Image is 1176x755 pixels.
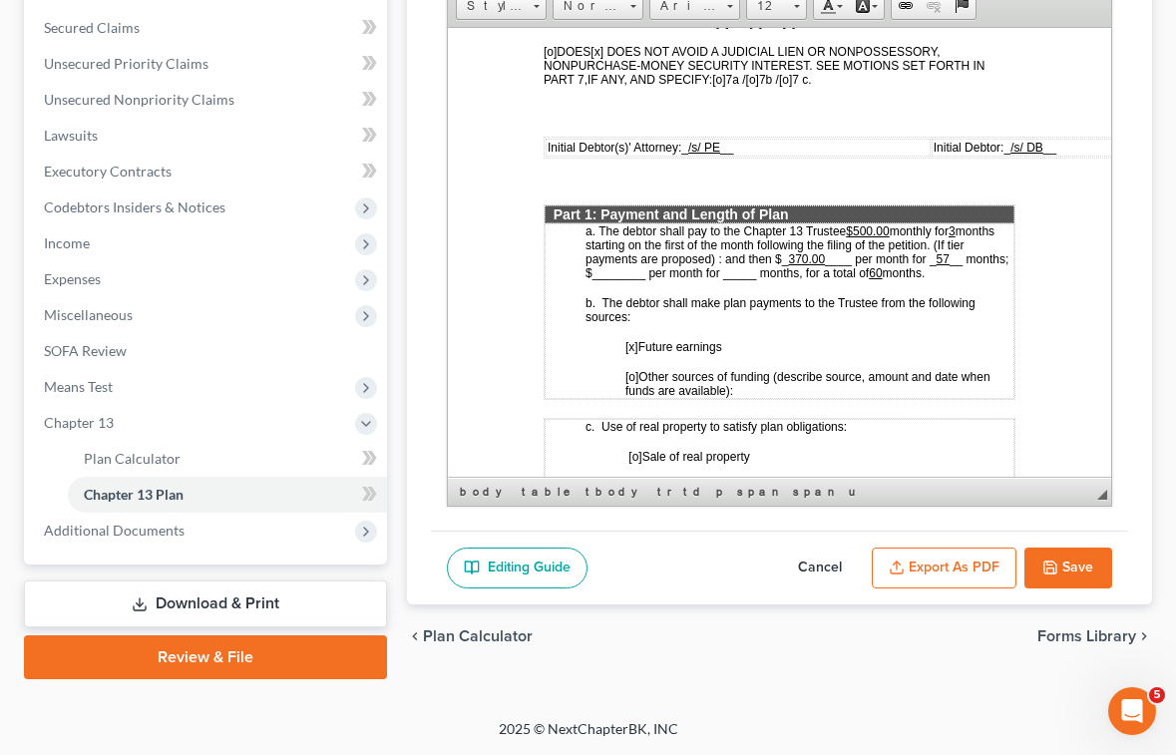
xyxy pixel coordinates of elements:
[407,628,423,644] i: chevron_left
[456,482,516,502] a: body element
[44,163,172,180] span: Executory Contracts
[44,234,90,251] span: Income
[84,486,184,503] span: Chapter 13 Plan
[178,342,191,356] span: [o]
[138,268,528,296] span: b. The debtor shall make plan payments to the Trustee from the following sources:
[435,238,478,252] span: months.
[178,342,543,370] span: Other sources of funding (describe source, amount and date when funds are available):
[44,342,127,359] span: SOFA Review
[44,378,113,395] span: Means Test
[28,333,387,369] a: SOFA Review
[178,312,191,326] span: [x]
[447,548,588,589] a: Editing Guide
[44,270,101,287] span: Expenses
[679,482,710,502] a: td element
[178,422,302,436] span: Sale of real property
[1037,628,1136,644] span: Forms Library
[68,477,387,513] a: Chapter 13 Plan
[489,224,502,238] u: 57
[138,196,398,210] span: a. The debtor shall pay to the Chapter 13 Trustee
[556,113,608,127] span: _ __
[44,91,234,108] span: Unsecured Nonpriority Claims
[653,482,677,502] a: tr element
[1097,490,1107,500] span: Resize
[24,635,387,679] a: Review & File
[733,482,787,502] a: span element
[1024,548,1112,589] button: Save
[845,482,857,502] a: u element
[106,179,341,194] span: Part 1: Payment and Length of Plan
[442,196,508,210] span: monthly for
[28,154,387,189] a: Executory Contracts
[518,482,580,502] a: table element
[776,548,864,589] button: Cancel
[28,82,387,118] a: Unsecured Nonpriority Claims
[44,306,133,323] span: Miscellaneous
[44,127,98,144] span: Lawsuits
[28,46,387,82] a: Unsecured Priority Claims
[712,482,731,502] a: p element
[407,628,533,644] button: chevron_left Plan Calculator
[68,441,387,477] a: Plan Calculator
[398,196,441,210] u: $500.00
[563,113,595,127] u: /s/ DB
[138,392,399,406] span: c. Use of real property to satisfy plan obligations:
[44,55,208,72] span: Unsecured Priority Claims
[178,312,274,326] span: Future earnings
[181,422,194,436] span: [o]
[44,198,225,215] span: Codebtors Insiders & Notices
[789,482,843,502] a: span element
[340,224,377,238] u: 370.00
[138,196,561,252] span: months starting on the first of the month following the filing of the petition. (If tier payments...
[423,628,533,644] span: Plan Calculator
[24,580,387,627] a: Download & Print
[28,10,387,46] a: Secured Claims
[44,414,114,431] span: Chapter 13
[1136,628,1152,644] i: chevron_right
[44,19,140,36] span: Secured Claims
[486,113,608,127] span: Initial Debtor:
[1149,687,1165,703] span: 5
[84,450,181,467] span: Plan Calculator
[421,238,434,252] u: 60
[501,196,508,210] u: 3
[448,28,1111,477] iframe: Rich Text Editor, document-ckeditor
[28,118,387,154] a: Lawsuits
[1037,628,1152,644] button: Forms Library chevron_right
[872,548,1016,589] button: Export as PDF
[582,482,651,502] a: tbody element
[110,719,1067,755] div: 2025 © NextChapterBK, INC
[1108,687,1156,735] iframe: Intercom live chat
[44,522,185,539] span: Additional Documents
